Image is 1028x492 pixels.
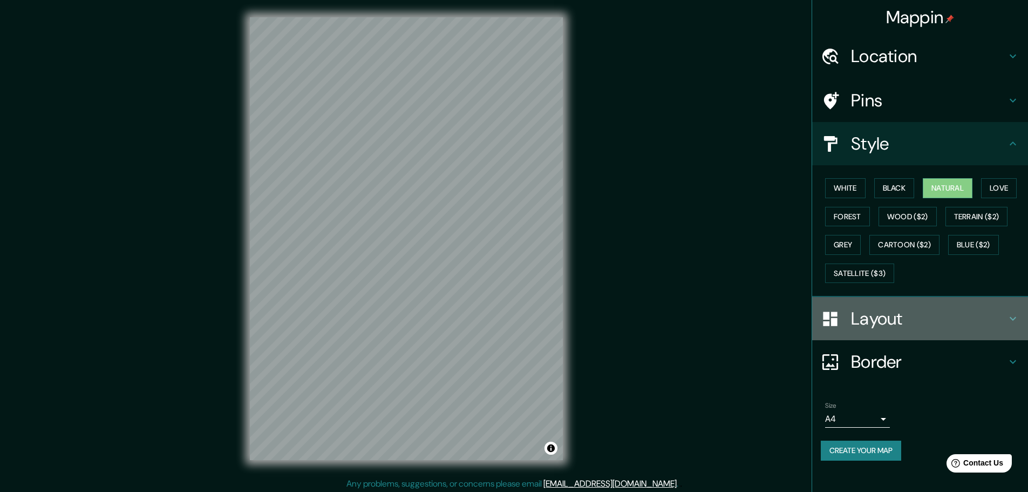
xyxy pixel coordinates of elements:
[812,79,1028,122] div: Pins
[680,477,682,490] div: .
[923,178,972,198] button: Natural
[812,122,1028,165] div: Style
[874,178,915,198] button: Black
[825,410,890,428] div: A4
[346,477,678,490] p: Any problems, suggestions, or concerns please email .
[250,17,563,460] canvas: Map
[851,351,1006,373] h4: Border
[825,401,836,410] label: Size
[821,441,901,461] button: Create your map
[851,45,1006,67] h4: Location
[948,235,999,255] button: Blue ($2)
[825,235,861,255] button: Grey
[879,207,937,227] button: Wood ($2)
[945,15,954,23] img: pin-icon.png
[851,308,1006,329] h4: Layout
[543,478,677,489] a: [EMAIL_ADDRESS][DOMAIN_NAME]
[851,133,1006,154] h4: Style
[812,340,1028,383] div: Border
[544,442,557,455] button: Toggle attribution
[678,477,680,490] div: .
[812,35,1028,78] div: Location
[981,178,1017,198] button: Love
[825,207,870,227] button: Forest
[945,207,1008,227] button: Terrain ($2)
[932,450,1016,480] iframe: Help widget launcher
[886,6,955,28] h4: Mappin
[825,264,894,284] button: Satellite ($3)
[812,297,1028,340] div: Layout
[825,178,866,198] button: White
[869,235,940,255] button: Cartoon ($2)
[851,90,1006,111] h4: Pins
